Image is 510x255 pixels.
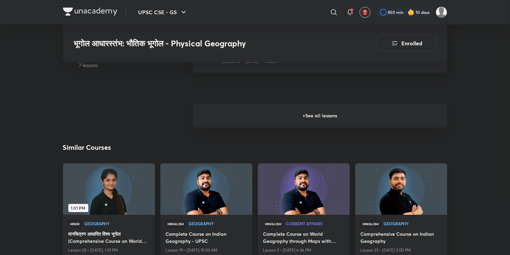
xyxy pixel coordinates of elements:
[286,222,345,226] a: Current Affairs
[63,142,111,153] h2: Similar Courses
[355,163,447,215] a: new-thumbnail
[384,222,442,226] a: Geography
[361,230,442,246] a: Comprehensive Course on Indian Geography
[159,163,253,215] img: new-thumbnail
[68,246,150,255] p: Lesson 20 • [DATE], 1:01 PM
[166,230,247,246] a: Complete Course on Indian Geography - UPSC
[62,163,156,215] img: new-thumbnail
[85,222,150,226] a: Geography
[361,220,381,228] span: Hinglish
[63,163,155,215] a: new-thumbnail1:01 PM
[63,7,117,17] a: Company Logo
[63,7,117,16] img: Company Logo
[68,220,82,228] span: Hindi
[189,222,247,226] a: Geography
[258,163,350,215] a: new-thumbnail
[354,163,448,215] img: new-thumbnail
[408,9,415,16] img: streak
[257,163,351,215] img: new-thumbnail
[160,163,252,215] a: new-thumbnail
[436,6,447,18] img: Komal
[68,204,88,212] span: 1:01 PM
[263,246,345,255] p: Lesson 3 • [DATE] 6:36 PM
[166,246,247,255] p: Lesson 19 • [DATE] 10:00 AM
[134,5,192,19] button: UPSC CSE - GS
[74,39,339,48] h3: भूगोल आधारस्‍तंभ: भौतिक भूगोल - Physical Geography
[79,62,187,69] p: 7 lessons
[362,9,368,15] img: avatar
[377,35,437,51] button: Enrolled
[263,220,284,228] span: Hinglish
[360,7,371,18] button: avatar
[68,230,150,246] a: मानचित्रण आधारित विश्व भूगोल (Comprehensive Course on World Mapping )
[263,230,345,246] a: Complete Course on World Geography through Maps with Current Affairs
[193,104,447,127] h6: + See all lessons
[361,246,442,255] p: Lesson 23 • [DATE] 3:00 PM
[166,220,186,228] span: Hinglish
